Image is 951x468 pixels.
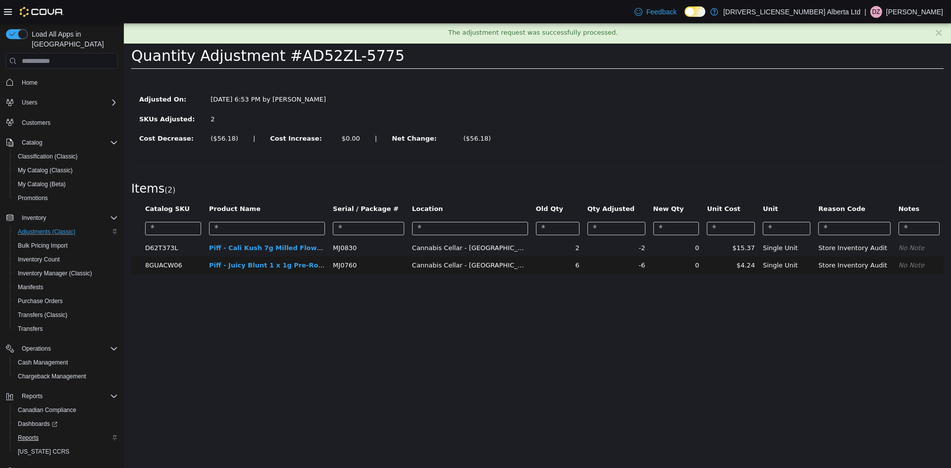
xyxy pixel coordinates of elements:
span: Purchase Orders [18,297,63,305]
div: ($56.18) [87,110,114,120]
td: $15.37 [579,216,635,234]
span: Customers [18,116,118,129]
button: Unit Cost [583,181,618,191]
span: Inventory Count [18,256,60,263]
label: Net Change: [261,110,332,120]
button: Chargeback Management [10,369,122,383]
span: Purchase Orders [14,295,118,307]
button: New Qty [529,181,562,191]
td: Single Unit [635,216,690,234]
div: [DATE] 6:53 PM by [PERSON_NAME] [79,71,214,81]
a: Inventory Count [14,254,64,265]
button: Catalog [2,136,122,150]
span: Chargeback Management [14,370,118,382]
button: Inventory Count [10,253,122,266]
button: Inventory [2,211,122,225]
a: Classification (Classic) [14,151,82,162]
td: MJ0760 [205,233,284,251]
span: Transfers (Classic) [14,309,118,321]
span: Reports [14,432,118,444]
span: [US_STATE] CCRS [18,448,69,456]
button: Canadian Compliance [10,403,122,417]
a: Reports [14,432,43,444]
button: My Catalog (Beta) [10,177,122,191]
button: Transfers [10,322,122,336]
span: Operations [22,345,51,353]
button: Inventory [18,212,50,224]
button: Reason Code [694,181,743,191]
button: Qty Adjusted [464,181,513,191]
span: Transfers [14,323,118,335]
label: SKUs Adjusted: [8,91,79,101]
button: Operations [2,342,122,356]
span: Inventory [18,212,118,224]
span: Catalog [18,137,118,149]
label: Cost Increase: [139,110,210,120]
span: Canadian Compliance [18,406,76,414]
label: Adjusted On: [8,71,79,81]
td: Single Unit [635,233,690,251]
a: Piff - Cali Kush 7g Milled Flower - Indica [85,221,229,228]
a: Chargeback Management [14,370,90,382]
button: My Catalog (Classic) [10,163,122,177]
td: 0 [526,233,580,251]
button: Transfers (Classic) [10,308,122,322]
a: Promotions [14,192,52,204]
td: Store Inventory Audit [690,233,770,251]
button: Catalog SKU [21,181,68,191]
span: Classification (Classic) [14,151,118,162]
button: Customers [2,115,122,130]
td: -2 [460,216,526,234]
a: Purchase Orders [14,295,67,307]
span: Washington CCRS [14,446,118,458]
span: Catalog [22,139,42,147]
span: Reports [18,434,39,442]
td: 6 [408,233,460,251]
span: Promotions [18,194,48,202]
span: Reports [18,390,118,402]
span: Inventory Manager (Classic) [18,269,92,277]
span: Load All Apps in [GEOGRAPHIC_DATA] [28,29,118,49]
td: 8GUACW06 [17,233,81,251]
span: Feedback [646,7,677,17]
a: My Catalog (Classic) [14,164,77,176]
div: $0.00 [218,110,236,120]
a: Feedback [631,2,681,22]
button: Old Qty [412,181,441,191]
td: Store Inventory Audit [690,216,770,234]
span: Reports [22,392,43,400]
button: Users [18,97,41,108]
span: Adjustments (Classic) [14,226,118,238]
span: My Catalog (Classic) [18,166,73,174]
button: Promotions [10,191,122,205]
em: No Note [775,221,801,228]
span: Transfers [18,325,43,333]
img: Cova [20,7,64,17]
p: [PERSON_NAME] [886,6,943,18]
button: Reports [18,390,47,402]
span: Dashboards [14,418,118,430]
span: Cannabis Cellar - [GEOGRAPHIC_DATA] [288,238,413,246]
span: Inventory [22,214,46,222]
button: Cash Management [10,356,122,369]
span: Users [22,99,37,106]
td: MJ0830 [205,216,284,234]
button: Operations [18,343,55,355]
button: Reports [2,389,122,403]
span: Bulk Pricing Import [14,240,118,252]
button: Purchase Orders [10,294,122,308]
span: Inventory Count [14,254,118,265]
div: ($56.18) [340,110,368,120]
td: 0 [526,216,580,234]
button: Catalog [18,137,46,149]
em: No Note [775,238,801,246]
a: Canadian Compliance [14,404,80,416]
a: Inventory Manager (Classic) [14,267,96,279]
span: Promotions [14,192,118,204]
button: Manifests [10,280,122,294]
button: Bulk Pricing Import [10,239,122,253]
span: Items [7,158,41,172]
span: Transfers (Classic) [18,311,67,319]
a: Dashboards [10,417,122,431]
